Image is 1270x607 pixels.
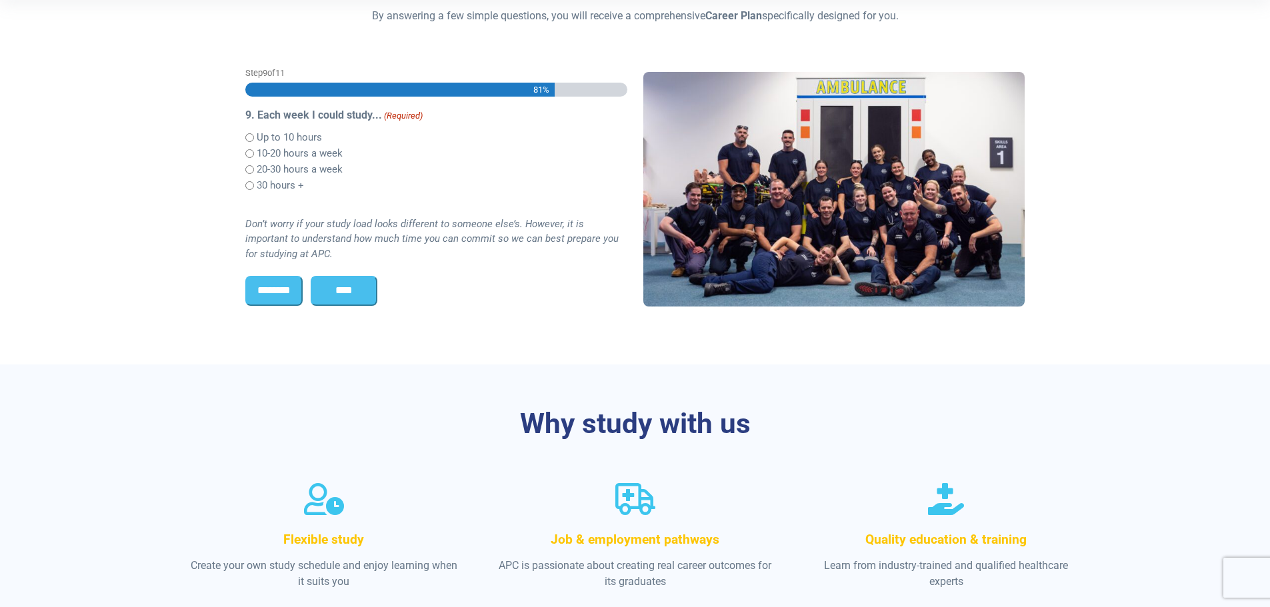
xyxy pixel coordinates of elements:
[257,162,343,177] label: 20-30 hours a week
[245,407,1025,441] h3: Why study with us
[245,107,627,123] legend: 9. Each week I could study...
[187,558,461,590] p: Create your own study schedule and enjoy learning when it suits you
[865,532,1027,547] span: Quality education & training
[257,146,343,161] label: 10-20 hours a week
[809,558,1083,590] p: Learn from industry-trained and qualified healthcare experts
[263,68,267,78] span: 9
[283,532,364,547] span: Flexible study
[551,532,719,547] span: Job & employment pathways
[257,130,322,145] label: Up to 10 hours
[245,67,627,79] p: Step of
[245,8,1025,24] p: By answering a few simple questions, you will receive a comprehensive specifically designed for you.
[257,178,304,193] label: 30 hours +
[275,68,285,78] span: 11
[705,9,762,22] strong: Career Plan
[532,83,549,97] span: 81%
[383,109,423,123] span: (Required)
[498,558,772,590] p: APC is passionate about creating real career outcomes for its graduates
[245,218,619,260] i: Don’t worry if your study load looks different to someone else’s. However, it is important to und...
